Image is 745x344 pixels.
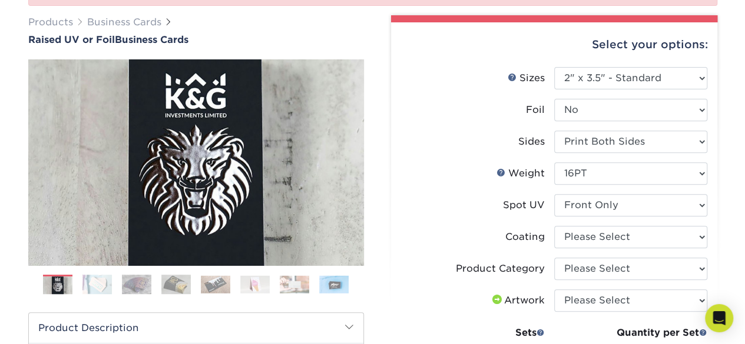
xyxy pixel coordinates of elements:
h1: Business Cards [28,34,364,45]
a: Business Cards [87,16,161,28]
span: Raised UV or Foil [28,34,115,45]
div: Spot UV [503,198,545,212]
a: Products [28,16,73,28]
div: Weight [496,166,545,181]
img: Business Cards 05 [201,275,230,293]
div: Select your options: [400,22,708,67]
iframe: Google Customer Reviews [3,308,100,340]
div: Quantity per Set [554,326,707,340]
div: Sides [518,135,545,149]
img: Business Cards 08 [319,275,349,293]
div: Coating [505,230,545,244]
div: Sets [451,326,545,340]
img: Business Cards 06 [240,275,270,293]
div: Foil [526,103,545,117]
img: Business Cards 07 [280,275,309,293]
div: Open Intercom Messenger [705,304,733,332]
a: Raised UV or FoilBusiness Cards [28,34,364,45]
img: Business Cards 04 [161,274,191,295]
img: Business Cards 02 [82,274,112,295]
img: Business Cards 01 [43,270,72,300]
div: Sizes [508,71,545,85]
h2: Product Description [29,313,363,343]
div: Artwork [490,293,545,308]
img: Business Cards 03 [122,274,151,295]
div: Product Category [456,262,545,276]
